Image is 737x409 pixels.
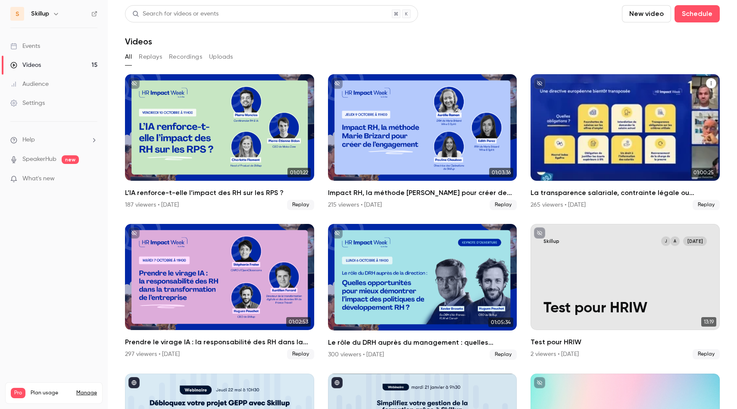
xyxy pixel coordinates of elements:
[132,9,219,19] div: Search for videos or events
[531,350,579,359] div: 2 viewers • [DATE]
[328,74,517,210] li: Impact RH, la méthode Marie Brizard pour créer de l’engagement
[701,317,716,327] span: 13:19
[534,377,545,388] button: unpublished
[10,80,49,88] div: Audience
[125,36,152,47] h1: Videos
[622,5,671,22] button: New video
[670,236,680,246] div: A
[531,188,720,198] h2: La transparence salariale, contrainte légale ou opportunité d’impact RH ?
[675,5,720,22] button: Schedule
[683,236,707,246] span: [DATE]
[331,78,343,89] button: unpublished
[125,337,314,347] h2: Prendre le virage IA : la responsabilité des RH dans la transformation de l'entreprise
[128,377,140,388] button: published
[10,42,40,50] div: Events
[286,317,311,327] span: 01:02:53
[543,300,707,318] p: Test pour HRIW
[22,135,35,145] span: Help
[534,78,545,89] button: unpublished
[531,74,720,210] a: 01:00:25La transparence salariale, contrainte légale ou opportunité d’impact RH ?265 viewers • [D...
[209,50,233,64] button: Uploads
[31,9,49,18] h6: Skillup
[139,50,162,64] button: Replays
[10,61,41,69] div: Videos
[31,390,71,396] span: Plan usage
[534,227,545,239] button: unpublished
[128,78,140,89] button: unpublished
[543,238,559,245] p: Skillup
[693,200,720,210] span: Replay
[11,388,25,398] span: Pro
[490,200,517,210] span: Replay
[489,168,513,177] span: 01:03:36
[531,224,720,360] li: Test pour HRIW
[328,201,382,209] div: 215 viewers • [DATE]
[531,337,720,347] h2: Test pour HRIW
[125,5,720,404] section: Videos
[10,135,97,145] li: help-dropdown-opener
[531,224,720,360] a: SkillupAJ[DATE]Test pour HRIW13:19Test pour HRIW2 viewers • [DATE]Replay
[328,224,517,360] li: Le rôle du DRH auprès du management : quelles opportunités pour mieux démontrer l’impact des poli...
[76,390,97,396] a: Manage
[287,168,311,177] span: 01:01:22
[328,224,517,360] a: 01:05:34Le rôle du DRH auprès du management : quelles opportunités pour mieux démontrer l’impact ...
[328,188,517,198] h2: Impact RH, la méthode [PERSON_NAME] pour créer de l’engagement
[125,224,314,360] a: 01:02:53Prendre le virage IA : la responsabilité des RH dans la transformation de l'entreprise297...
[125,201,179,209] div: 187 viewers • [DATE]
[490,349,517,360] span: Replay
[287,349,314,359] span: Replay
[328,350,384,359] div: 300 viewers • [DATE]
[287,200,314,210] span: Replay
[691,168,716,177] span: 01:00:25
[125,224,314,360] li: Prendre le virage IA : la responsabilité des RH dans la transformation de l'entreprise
[128,227,140,239] button: unpublished
[10,99,45,107] div: Settings
[331,377,343,388] button: published
[125,350,180,359] div: 297 viewers • [DATE]
[22,155,56,164] a: SpeakerHub
[661,236,671,246] div: J
[125,50,132,64] button: All
[488,318,513,327] span: 01:05:34
[531,201,586,209] div: 265 viewers • [DATE]
[125,188,314,198] h2: L’IA renforce-t-elle l’impact des RH sur les RPS ?
[62,155,79,164] span: new
[328,337,517,348] h2: Le rôle du DRH auprès du management : quelles opportunités pour mieux démontrer l’impact des poli...
[331,227,343,239] button: unpublished
[125,74,314,210] a: 01:01:22L’IA renforce-t-elle l’impact des RH sur les RPS ?187 viewers • [DATE]Replay
[87,175,97,183] iframe: Noticeable Trigger
[169,50,202,64] button: Recordings
[16,9,19,19] span: S
[125,74,314,210] li: L’IA renforce-t-elle l’impact des RH sur les RPS ?
[531,74,720,210] li: La transparence salariale, contrainte légale ou opportunité d’impact RH ?
[328,74,517,210] a: 01:03:36Impact RH, la méthode [PERSON_NAME] pour créer de l’engagement215 viewers • [DATE]Replay
[693,349,720,359] span: Replay
[22,174,55,183] span: What's new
